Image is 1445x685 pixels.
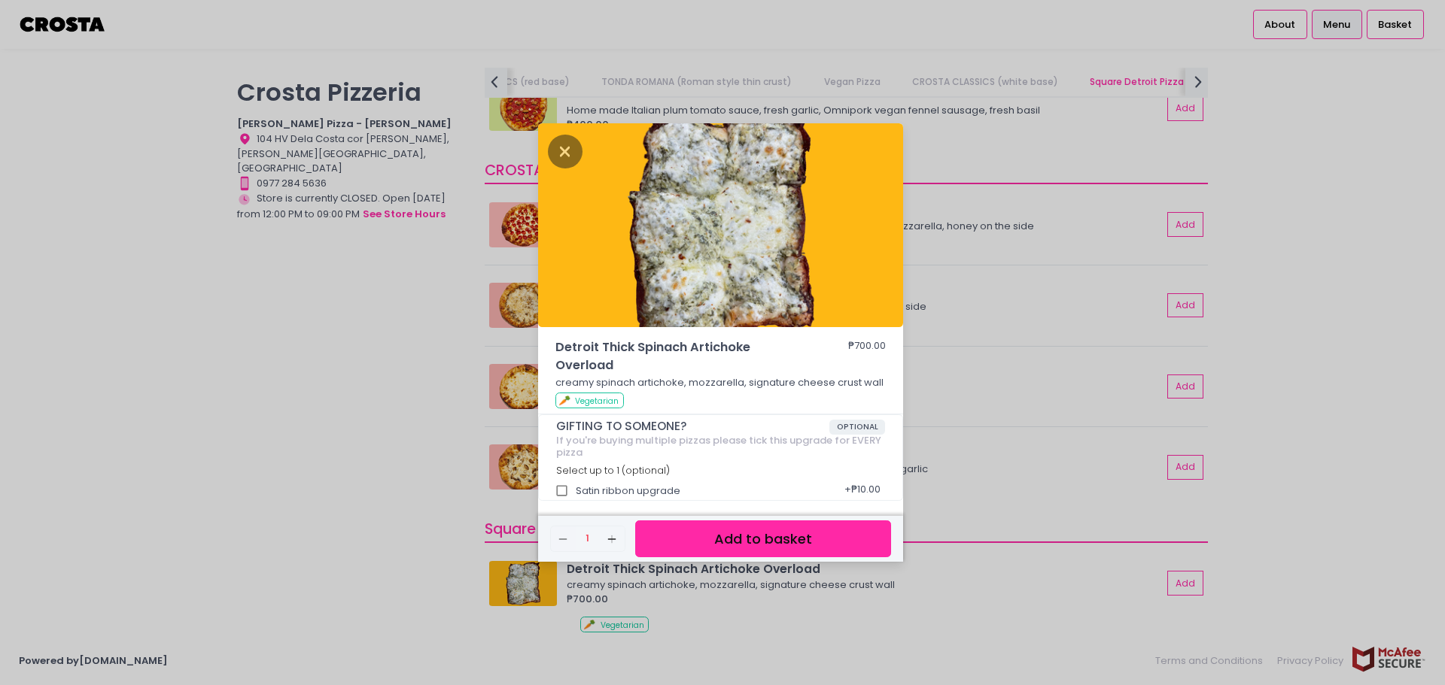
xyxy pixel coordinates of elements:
span: Vegetarian [575,396,619,407]
button: Add to basket [635,520,891,557]
span: OPTIONAL [829,420,886,435]
img: Detroit Thick Spinach Artichoke Overload [538,123,903,328]
span: Detroit Thick Spinach Artichoke Overload [555,338,804,375]
span: GIFTING TO SOMEONE? [556,420,829,433]
div: + ₱10.00 [839,477,885,505]
p: creamy spinach artichoke, mozzarella, signature cheese crust wall [555,375,887,390]
div: ₱700.00 [848,338,886,375]
div: If you're buying multiple pizzas please tick this upgrade for EVERY pizza [556,435,886,458]
span: Select up to 1 (optional) [556,464,670,477]
span: 🥕 [558,393,570,408]
button: Close [548,143,583,158]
